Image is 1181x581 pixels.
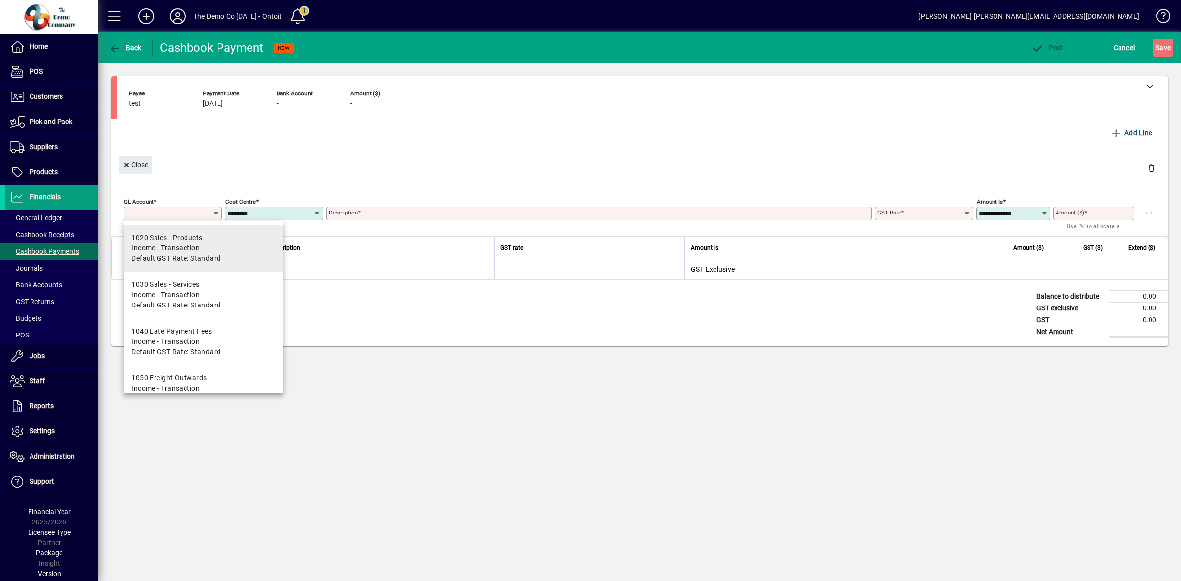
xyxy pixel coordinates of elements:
[131,347,220,357] span: Default GST Rate: Standard
[5,210,98,226] a: General Ledger
[10,264,43,272] span: Journals
[277,100,279,108] span: -
[5,419,98,444] a: Settings
[124,225,283,272] mat-option: 1020 Sales - Products
[131,336,200,347] span: Income - Transaction
[30,477,54,485] span: Support
[203,100,223,108] span: [DATE]
[5,243,98,260] a: Cashbook Payments
[124,365,283,412] mat-option: 1050 Freight Outwards
[116,160,155,169] app-page-header-button: Close
[30,92,63,100] span: Customers
[1114,40,1135,56] span: Cancel
[30,427,55,435] span: Settings
[131,279,220,290] div: 1030 Sales - Services
[1067,220,1126,242] mat-hint: Use '%' to allocate a percentage
[5,34,98,59] a: Home
[1049,44,1053,52] span: P
[10,214,62,222] span: General Ledger
[30,402,54,410] span: Reports
[30,193,61,201] span: Financials
[1031,44,1063,52] span: ost
[1031,291,1109,303] td: Balance to distribute
[1031,303,1109,314] td: GST exclusive
[1056,209,1084,216] mat-label: Amount ($)
[877,209,901,216] mat-label: GST rate
[119,156,152,174] button: Close
[131,383,200,394] span: Income - Transaction
[5,293,98,310] a: GST Returns
[5,110,98,134] a: Pick and Pack
[106,39,144,57] button: Back
[131,253,220,264] span: Default GST Rate: Standard
[918,8,1139,24] div: [PERSON_NAME] [PERSON_NAME][EMAIL_ADDRESS][DOMAIN_NAME]
[10,281,62,289] span: Bank Accounts
[5,444,98,469] a: Administration
[30,42,48,50] span: Home
[38,570,61,578] span: Version
[1013,243,1044,253] span: Amount ($)
[131,290,200,300] span: Income - Transaction
[1149,2,1169,34] a: Knowledge Base
[1153,39,1173,57] button: Save
[10,231,74,239] span: Cashbook Receipts
[28,508,71,516] span: Financial Year
[10,331,29,339] span: POS
[5,276,98,293] a: Bank Accounts
[1083,243,1103,253] span: GST ($)
[30,118,72,125] span: Pick and Pack
[1031,314,1109,326] td: GST
[329,209,358,216] mat-label: Description
[1155,44,1159,52] span: S
[124,198,154,205] mat-label: GL Account
[1140,156,1163,180] button: Delete
[1109,303,1168,314] td: 0.00
[5,344,98,368] a: Jobs
[5,469,98,494] a: Support
[500,243,523,253] span: GST rate
[278,45,290,51] span: NEW
[1140,163,1163,172] app-page-header-button: Delete
[5,160,98,184] a: Products
[36,549,62,557] span: Package
[684,259,991,279] td: GST Exclusive
[131,373,220,383] div: 1050 Freight Outwards
[5,369,98,394] a: Staff
[30,143,58,151] span: Suppliers
[1031,326,1109,337] td: Net Amount
[1109,314,1168,326] td: 0.00
[1128,243,1155,253] span: Extend ($)
[5,310,98,327] a: Budgets
[5,85,98,109] a: Customers
[124,318,283,365] mat-option: 1040 Late Payment Fees
[130,7,162,25] button: Add
[5,394,98,419] a: Reports
[123,157,148,173] span: Close
[5,327,98,343] a: POS
[5,226,98,243] a: Cashbook Receipts
[5,60,98,84] a: POS
[5,260,98,276] a: Journals
[28,528,71,536] span: Licensee Type
[30,67,43,75] span: POS
[1111,39,1138,57] button: Cancel
[193,8,282,24] div: The Demo Co [DATE] - Ontoit
[129,100,141,108] span: test
[131,243,200,253] span: Income - Transaction
[109,44,142,52] span: Back
[30,352,45,360] span: Jobs
[10,314,41,322] span: Budgets
[225,198,256,205] mat-label: Cost Centre
[691,243,718,253] span: Amount is
[977,198,1003,205] mat-label: Amount is
[350,100,352,108] span: -
[30,168,58,176] span: Products
[160,40,264,56] div: Cashbook Payment
[270,243,300,253] span: Description
[131,300,220,310] span: Default GST Rate: Standard
[5,135,98,159] a: Suppliers
[162,7,193,25] button: Profile
[10,247,79,255] span: Cashbook Payments
[98,39,153,57] app-page-header-button: Back
[124,272,283,318] mat-option: 1030 Sales - Services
